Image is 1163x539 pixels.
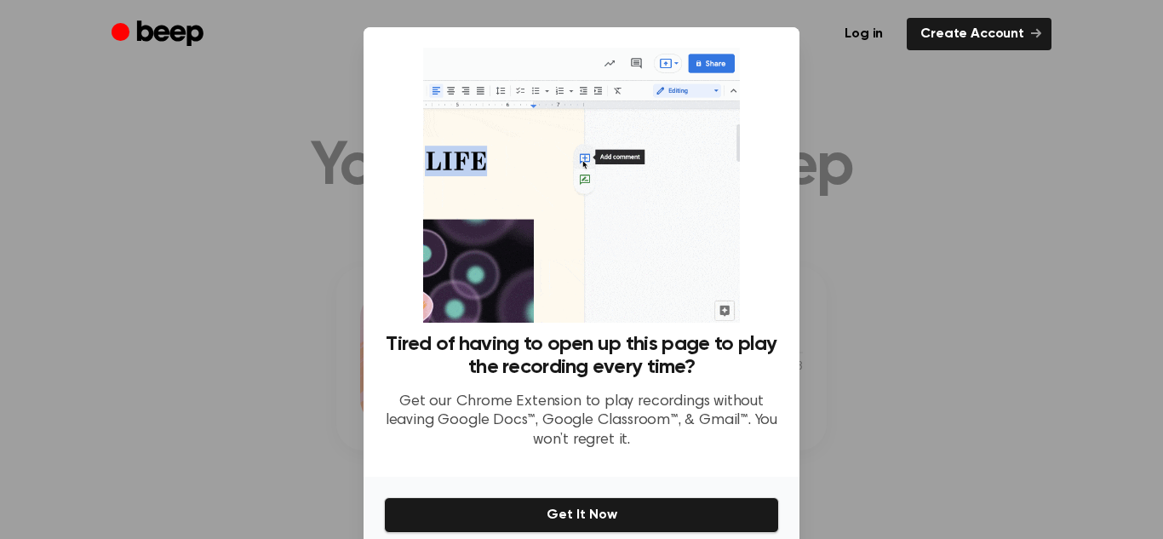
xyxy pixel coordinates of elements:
img: Beep extension in action [423,48,739,323]
h3: Tired of having to open up this page to play the recording every time? [384,333,779,379]
a: Beep [112,18,208,51]
button: Get It Now [384,497,779,533]
a: Create Account [907,18,1051,50]
a: Log in [831,18,897,50]
p: Get our Chrome Extension to play recordings without leaving Google Docs™, Google Classroom™, & Gm... [384,393,779,450]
